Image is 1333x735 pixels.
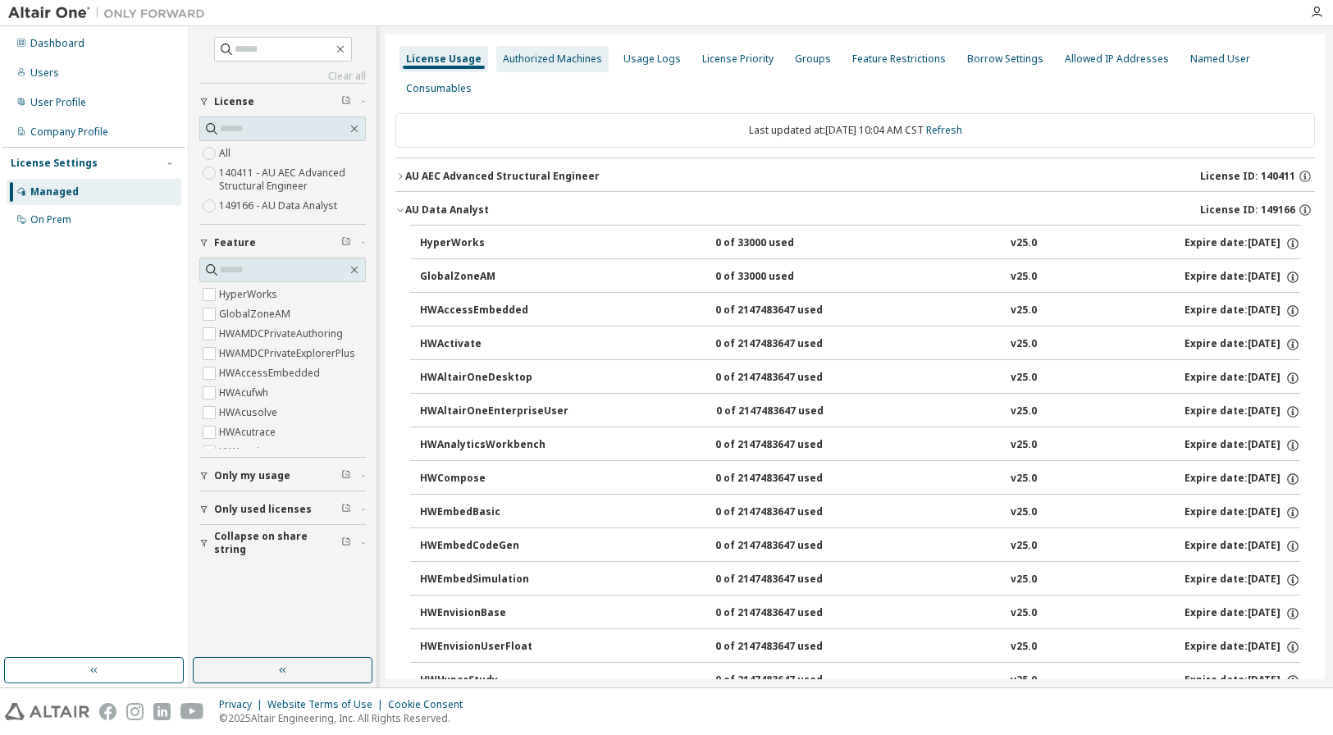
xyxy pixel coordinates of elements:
[219,285,281,304] label: HyperWorks
[1185,371,1300,386] div: Expire date: [DATE]
[420,472,568,486] div: HWCompose
[715,606,863,621] div: 0 of 2147483647 used
[715,505,863,520] div: 0 of 2147483647 used
[30,126,108,139] div: Company Profile
[1185,539,1300,554] div: Expire date: [DATE]
[199,458,366,494] button: Only my usage
[199,225,366,261] button: Feature
[1011,606,1037,621] div: v25.0
[420,640,568,655] div: HWEnvisionUserFloat
[341,236,351,249] span: Clear filter
[420,461,1300,497] button: HWCompose0 of 2147483647 usedv25.0Expire date:[DATE]
[219,442,276,462] label: HWAcuview
[219,304,294,324] label: GlobalZoneAM
[715,304,863,318] div: 0 of 2147483647 used
[1011,438,1037,453] div: v25.0
[267,698,388,711] div: Website Terms of Use
[199,70,366,83] a: Clear all
[715,673,863,688] div: 0 of 2147483647 used
[1185,573,1300,587] div: Expire date: [DATE]
[1011,404,1037,419] div: v25.0
[420,505,568,520] div: HWEmbedBasic
[30,213,71,226] div: On Prem
[1011,673,1037,688] div: v25.0
[715,236,863,251] div: 0 of 33000 used
[219,711,472,725] p: © 2025 Altair Engineering, Inc. All Rights Reserved.
[30,37,84,50] div: Dashboard
[420,226,1300,262] button: HyperWorks0 of 33000 usedv25.0Expire date:[DATE]
[795,52,831,66] div: Groups
[420,304,568,318] div: HWAccessEmbedded
[406,82,472,95] div: Consumables
[126,703,144,720] img: instagram.svg
[1185,304,1300,318] div: Expire date: [DATE]
[219,163,366,196] label: 140411 - AU AEC Advanced Structural Engineer
[1011,236,1037,251] div: v25.0
[219,196,340,216] label: 149166 - AU Data Analyst
[1011,371,1037,386] div: v25.0
[420,293,1300,329] button: HWAccessEmbedded0 of 2147483647 usedv25.0Expire date:[DATE]
[341,536,351,550] span: Clear filter
[405,203,489,217] div: AU Data Analyst
[219,324,346,344] label: HWAMDCPrivateAuthoring
[420,629,1300,665] button: HWEnvisionUserFloat0 of 2147483647 usedv25.0Expire date:[DATE]
[180,703,204,720] img: youtube.svg
[715,438,863,453] div: 0 of 2147483647 used
[420,427,1300,463] button: HWAnalyticsWorkbench0 of 2147483647 usedv25.0Expire date:[DATE]
[395,158,1315,194] button: AU AEC Advanced Structural EngineerLicense ID: 140411
[219,383,272,403] label: HWAcufwh
[420,495,1300,531] button: HWEmbedBasic0 of 2147483647 usedv25.0Expire date:[DATE]
[1200,170,1295,183] span: License ID: 140411
[219,403,281,422] label: HWAcusolve
[420,528,1300,564] button: HWEmbedCodeGen0 of 2147483647 usedv25.0Expire date:[DATE]
[715,371,863,386] div: 0 of 2147483647 used
[715,573,863,587] div: 0 of 2147483647 used
[1185,472,1300,486] div: Expire date: [DATE]
[1185,505,1300,520] div: Expire date: [DATE]
[1185,438,1300,453] div: Expire date: [DATE]
[341,469,351,482] span: Clear filter
[420,259,1300,295] button: GlobalZoneAM0 of 33000 usedv25.0Expire date:[DATE]
[1185,337,1300,352] div: Expire date: [DATE]
[420,606,568,621] div: HWEnvisionBase
[420,573,568,587] div: HWEmbedSimulation
[420,394,1300,430] button: HWAltairOneEnterpriseUser0 of 2147483647 usedv25.0Expire date:[DATE]
[420,663,1300,699] button: HWHyperStudy0 of 2147483647 usedv25.0Expire date:[DATE]
[395,113,1315,148] div: Last updated at: [DATE] 10:04 AM CST
[420,596,1300,632] button: HWEnvisionBase0 of 2147483647 usedv25.0Expire date:[DATE]
[99,703,116,720] img: facebook.svg
[11,157,98,170] div: License Settings
[715,640,863,655] div: 0 of 2147483647 used
[1011,539,1037,554] div: v25.0
[199,84,366,120] button: License
[1185,404,1300,419] div: Expire date: [DATE]
[623,52,681,66] div: Usage Logs
[1185,640,1300,655] div: Expire date: [DATE]
[388,698,472,711] div: Cookie Consent
[406,52,482,66] div: License Usage
[503,52,602,66] div: Authorized Machines
[420,371,568,386] div: HWAltairOneDesktop
[5,703,89,720] img: altair_logo.svg
[1185,270,1300,285] div: Expire date: [DATE]
[420,360,1300,396] button: HWAltairOneDesktop0 of 2147483647 usedv25.0Expire date:[DATE]
[926,123,962,137] a: Refresh
[1011,472,1037,486] div: v25.0
[219,363,323,383] label: HWAccessEmbedded
[1185,236,1300,251] div: Expire date: [DATE]
[219,422,279,442] label: HWAcutrace
[405,170,600,183] div: AU AEC Advanced Structural Engineer
[1200,203,1295,217] span: License ID: 149166
[1190,52,1250,66] div: Named User
[420,326,1300,363] button: HWActivate0 of 2147483647 usedv25.0Expire date:[DATE]
[1011,337,1037,352] div: v25.0
[199,525,366,561] button: Collapse on share string
[1011,270,1037,285] div: v25.0
[1185,606,1300,621] div: Expire date: [DATE]
[1065,52,1169,66] div: Allowed IP Addresses
[214,503,312,516] span: Only used licenses
[219,344,358,363] label: HWAMDCPrivateExplorerPlus
[715,337,863,352] div: 0 of 2147483647 used
[1011,304,1037,318] div: v25.0
[214,469,290,482] span: Only my usage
